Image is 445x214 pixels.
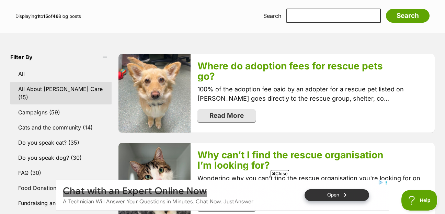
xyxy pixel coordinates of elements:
strong: 46 [53,13,58,19]
label: Search [263,13,281,19]
strong: 1 [37,13,39,19]
iframe: Advertisement [56,180,389,211]
a: Why can’t I find the rescue organisation I’m looking for? [197,149,383,171]
a: Food Donations (31) [10,181,112,195]
a: Fundraising and Events (37) [10,196,112,210]
img: h4vgcp4uatvxtjmz7dhv.jpg [118,54,191,133]
a: All [10,67,112,81]
a: FAQ (30) [10,166,112,180]
strong: 15 [43,13,48,19]
header: Filter By [10,54,112,60]
a: All About [PERSON_NAME] Care (15) [10,82,112,104]
p: 100% of the adoption fee paid by an adopter for a rescue pet listed on [PERSON_NAME] goes directl... [197,85,428,103]
a: Read More [197,109,256,122]
iframe: Help Scout Beacon - Open [401,190,438,211]
a: Where do adoption fees for rescue pets go? [197,60,383,82]
input: Search [386,9,430,23]
a: Cats and the community (14) [10,120,112,135]
span: Displaying to of Blog posts [15,13,81,19]
a: Campaigns (59) [10,105,112,120]
a: Do you speak cat? (35) [10,135,112,150]
a: Do you speak dog? (30) [10,150,112,165]
span: Close [271,170,289,177]
p: Wondering why you can’t find the rescue organisation you're looking for on [PERSON_NAME]? Learn m... [197,173,428,192]
img: adchoices.png [328,1,332,5]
